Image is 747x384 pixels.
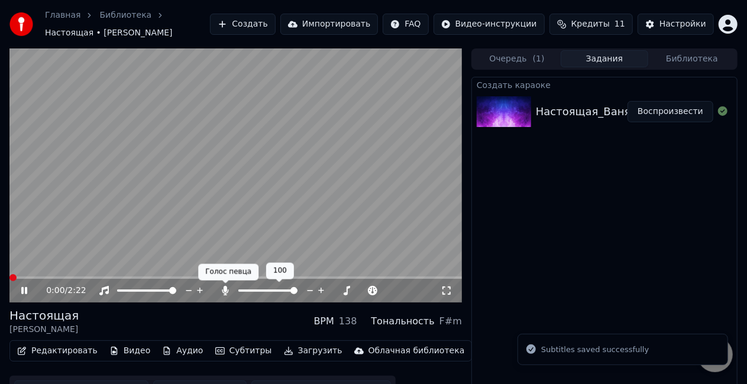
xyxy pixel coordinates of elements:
a: Главная [45,9,80,21]
button: Видео [105,343,156,359]
span: 11 [615,18,625,30]
div: Тональность [371,314,435,328]
button: Задания [561,50,648,67]
div: Облачная библиотека [368,345,465,357]
span: 2:22 [67,285,86,297]
button: Создать [210,14,275,35]
div: [PERSON_NAME] [9,324,79,336]
span: ( 1 ) [533,53,545,65]
button: Очередь [473,50,561,67]
div: Голос певца [198,264,258,281]
div: Создать караоке [472,77,737,92]
div: 100 [266,263,294,279]
button: Импортировать [280,14,379,35]
button: Кредиты11 [549,14,633,35]
div: / [46,285,75,297]
div: Настоящая [9,307,79,324]
button: Редактировать [12,343,102,359]
img: youka [9,12,33,36]
button: Аудио [157,343,208,359]
button: Субтитры [211,343,277,359]
div: BPM [314,314,334,328]
span: 0:00 [46,285,64,297]
button: Настройки [638,14,714,35]
span: Кредиты [571,18,610,30]
button: Видео-инструкции [434,14,545,35]
span: Настоящая • [PERSON_NAME] [45,27,173,39]
button: FAQ [383,14,428,35]
div: Subtitles saved successfully [541,344,649,356]
nav: breadcrumb [45,9,210,39]
button: Библиотека [648,50,736,67]
div: Настройки [659,18,706,30]
div: F#m [439,314,462,328]
a: Библиотека [99,9,151,21]
button: Воспроизвести [628,101,713,122]
div: 138 [339,314,357,328]
button: Загрузить [279,343,347,359]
